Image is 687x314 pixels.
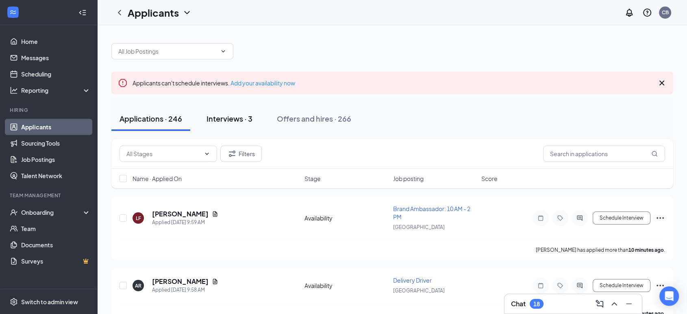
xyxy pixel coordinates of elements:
div: AR [135,282,141,289]
svg: Analysis [10,86,18,94]
a: Team [21,220,91,237]
svg: Collapse [78,9,87,17]
svg: ActiveChat [575,215,585,221]
span: [GEOGRAPHIC_DATA] [393,288,445,294]
span: [GEOGRAPHIC_DATA] [393,224,445,230]
div: Open Intercom Messenger [659,286,679,306]
svg: Cross [657,78,667,88]
button: Schedule Interview [593,212,650,225]
svg: ChevronLeft [115,8,124,17]
input: Search in applications [543,146,665,162]
svg: ChevronDown [182,8,192,17]
svg: Ellipses [655,213,665,223]
svg: Filter [227,149,237,159]
svg: ChevronDown [220,48,226,55]
div: Switch to admin view [21,298,78,306]
span: Delivery Driver [393,277,432,284]
svg: Note [536,215,546,221]
a: Sourcing Tools [21,135,91,151]
div: Applied [DATE] 9:59 AM [152,218,218,227]
div: Team Management [10,192,89,199]
svg: WorkstreamLogo [9,8,17,16]
svg: Note [536,282,546,289]
a: Job Postings [21,151,91,168]
svg: ChevronDown [204,150,210,157]
h5: [PERSON_NAME] [152,209,209,218]
div: Hiring [10,107,89,113]
a: Applicants [21,119,91,135]
button: Minimize [622,297,635,310]
div: Availability [304,214,388,222]
a: Add your availability now [230,79,295,87]
input: All Job Postings [118,47,217,56]
a: Talent Network [21,168,91,184]
div: Applied [DATE] 9:58 AM [152,286,218,294]
span: Name · Applied On [133,174,182,183]
div: LF [136,215,141,222]
a: Documents [21,237,91,253]
button: Schedule Interview [593,279,650,292]
div: 18 [533,301,540,307]
button: ComposeMessage [593,297,606,310]
button: Filter Filters [220,146,262,162]
svg: Notifications [624,8,634,17]
div: Interviews · 3 [207,113,252,124]
div: Reporting [21,86,91,94]
p: [PERSON_NAME] has applied more than . [536,246,665,253]
svg: Settings [10,298,18,306]
span: Score [481,174,498,183]
svg: Tag [555,215,565,221]
div: CB [662,9,669,16]
svg: Document [212,278,218,285]
div: Onboarding [21,208,84,216]
svg: Document [212,211,218,217]
svg: QuestionInfo [642,8,652,17]
h3: Chat [511,299,526,308]
svg: MagnifyingGlass [651,150,658,157]
a: Messages [21,50,91,66]
svg: Error [118,78,128,88]
svg: Tag [555,282,565,289]
svg: UserCheck [10,208,18,216]
span: Stage [304,174,321,183]
a: SurveysCrown [21,253,91,269]
div: Offers and hires · 266 [277,113,351,124]
span: Job posting [393,174,424,183]
div: Applications · 246 [120,113,182,124]
svg: Minimize [624,299,634,309]
b: 10 minutes ago [628,247,664,253]
h1: Applicants [128,6,179,20]
input: All Stages [126,149,200,158]
a: Scheduling [21,66,91,82]
span: Applicants can't schedule interviews. [133,79,295,87]
svg: ComposeMessage [595,299,604,309]
h5: [PERSON_NAME] [152,277,209,286]
button: ChevronUp [608,297,621,310]
div: Availability [304,281,388,290]
span: Brand Ambassador: 10 AM - 2 PM [393,205,470,220]
a: Home [21,33,91,50]
svg: ChevronUp [609,299,619,309]
svg: ActiveChat [575,282,585,289]
svg: Ellipses [655,281,665,290]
